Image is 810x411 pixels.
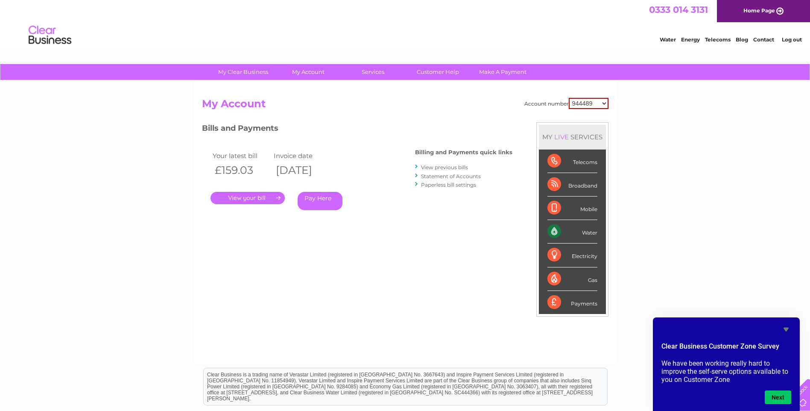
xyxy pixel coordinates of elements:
a: My Account [273,64,343,80]
div: Telecoms [547,150,597,173]
a: Blog [736,36,748,43]
a: Water [660,36,676,43]
a: Paperless bill settings [421,182,476,188]
h2: Clear Business Customer Zone Survey [661,341,791,356]
td: Invoice date [272,150,333,161]
a: My Clear Business [208,64,278,80]
a: Energy [681,36,700,43]
button: Hide survey [781,324,791,335]
a: View previous bills [421,164,468,170]
h3: Bills and Payments [202,122,512,137]
div: MY SERVICES [539,125,606,149]
h2: My Account [202,98,608,114]
a: Services [338,64,408,80]
button: Next question [765,390,791,404]
a: Statement of Accounts [421,173,481,179]
a: Telecoms [705,36,731,43]
a: Log out [782,36,802,43]
div: Gas [547,267,597,291]
div: Mobile [547,197,597,220]
div: Electricity [547,244,597,267]
div: Clear Business is a trading name of Verastar Limited (registered in [GEOGRAPHIC_DATA] No. 3667643... [204,5,607,41]
a: Pay Here [298,192,342,210]
div: Account number [524,98,608,109]
div: LIVE [553,133,570,141]
img: logo.png [28,22,72,48]
a: 0333 014 3131 [649,4,708,15]
a: . [211,192,285,204]
div: Water [547,220,597,244]
td: Your latest bill [211,150,272,161]
a: Make A Payment [468,64,538,80]
a: Contact [753,36,774,43]
th: [DATE] [272,161,333,179]
h4: Billing and Payments quick links [415,149,512,156]
th: £159.03 [211,161,272,179]
div: Payments [547,291,597,314]
p: We have been working really hard to improve the self-serve options available to you on Customer Zone [661,359,791,384]
div: Broadband [547,173,597,197]
div: Clear Business Customer Zone Survey [661,324,791,404]
a: Customer Help [403,64,473,80]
